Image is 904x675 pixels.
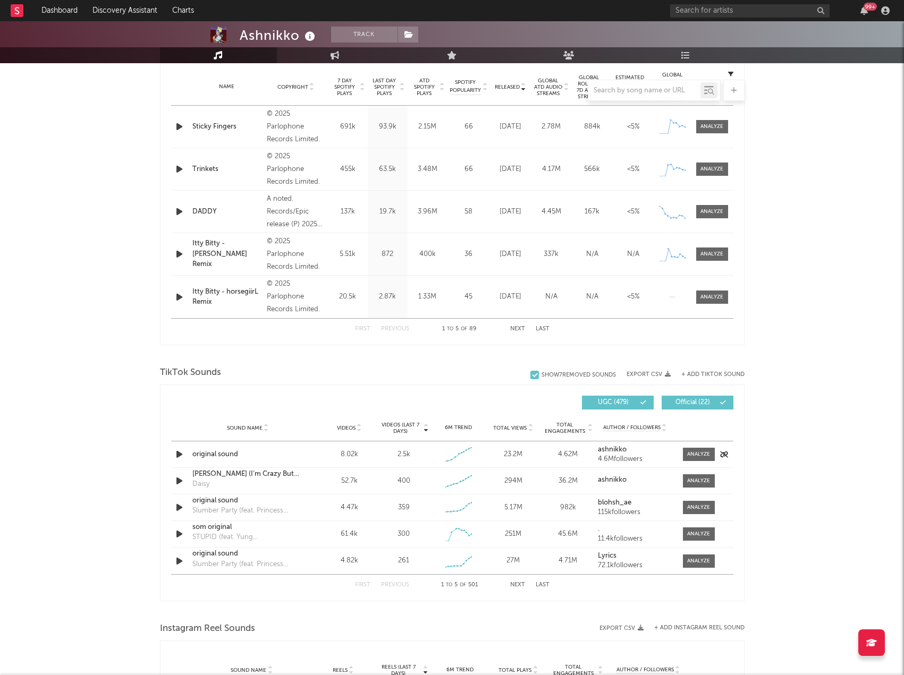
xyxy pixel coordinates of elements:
[331,27,398,42] button: Track
[370,249,405,260] div: 872
[574,164,610,175] div: 566k
[450,292,487,302] div: 45
[598,509,672,516] div: 115k followers
[370,207,405,217] div: 19.7k
[536,326,550,332] button: Last
[410,292,445,302] div: 1.33M
[510,582,525,588] button: Next
[325,502,374,513] div: 4.47k
[331,164,365,175] div: 455k
[543,422,586,434] span: Total Engagements
[488,449,538,460] div: 23.2M
[355,582,370,588] button: First
[543,556,593,566] div: 4.71M
[430,323,489,336] div: 1 5 89
[267,278,325,316] div: © 2025 Parlophone Records Limited.
[598,552,672,560] a: Lyrics
[616,667,674,673] span: Author / Followers
[192,164,262,175] div: Trinkets
[662,396,733,409] button: Official(22)
[644,625,745,631] div: + Add Instagram Reel Sound
[192,469,303,480] a: [PERSON_NAME] (I’m Crazy But You Like That)
[536,582,550,588] button: Last
[192,495,303,506] a: original sound
[410,164,445,175] div: 3.48M
[160,622,255,635] span: Instagram Reel Sounds
[192,238,262,270] a: Itty Bitty - [PERSON_NAME] Remix
[598,476,672,484] a: ashnikko
[398,449,410,460] div: 2.5k
[450,164,487,175] div: 66
[510,326,525,332] button: Next
[267,235,325,274] div: © 2025 Parlophone Records Limited.
[615,74,645,100] span: Estimated % Playlist Streams Last Day
[499,667,531,673] span: Total Plays
[192,122,262,132] a: Sticky Fingers
[543,476,593,486] div: 36.2M
[488,502,538,513] div: 5.17M
[370,122,405,132] div: 93.9k
[615,207,651,217] div: <5%
[493,249,528,260] div: [DATE]
[410,122,445,132] div: 2.15M
[450,79,481,95] span: Spotify Popularity
[542,372,616,379] div: Show 7 Removed Sounds
[325,556,374,566] div: 4.82k
[582,396,654,409] button: UGC(479)
[671,372,745,378] button: + Add TikTok Sound
[493,292,528,302] div: [DATE]
[325,449,374,460] div: 8.02k
[534,207,569,217] div: 4.45M
[379,422,422,434] span: Videos (last 7 days)
[192,549,303,559] a: original sound
[654,625,745,631] button: + Add Instagram Reel Sound
[598,499,631,506] strong: blohsh_ae
[398,529,410,540] div: 300
[598,446,627,453] strong: ashnikko
[398,476,410,486] div: 400
[370,78,399,97] span: Last Day Spotify Plays
[488,556,538,566] div: 27M
[864,3,877,11] div: 99 +
[615,292,651,302] div: <5%
[370,292,405,302] div: 2.87k
[543,529,593,540] div: 45.6M
[603,424,661,431] span: Author / Followers
[488,476,538,486] div: 294M
[599,625,644,631] button: Export CSV
[461,327,467,331] span: of
[588,87,700,95] input: Search by song name or URL
[381,582,409,588] button: Previous
[192,207,262,217] div: DADDY
[534,164,569,175] div: 4.17M
[333,667,348,673] span: Reels
[493,207,528,217] div: [DATE]
[331,249,365,260] div: 5.51k
[598,562,672,569] div: 72.1k followers
[447,327,453,331] span: to
[615,122,651,132] div: <5%
[331,78,359,97] span: 7 Day Spotify Plays
[192,449,303,460] div: original sound
[598,476,627,483] strong: ashnikko
[337,425,356,431] span: Videos
[240,27,318,44] div: Ashnikko
[615,164,651,175] div: <5%
[430,579,489,592] div: 1 5 501
[325,476,374,486] div: 52.7k
[325,529,374,540] div: 61.4k
[656,71,688,103] div: Global Streaming Trend (Last 60D)
[381,326,409,332] button: Previous
[598,499,672,507] a: blohsh_ae
[534,292,569,302] div: N/A
[615,249,651,260] div: N/A
[598,526,672,533] a: .
[331,292,365,302] div: 20.5k
[860,6,868,15] button: 99+
[192,522,303,533] a: som original
[534,249,569,260] div: 337k
[331,122,365,132] div: 691k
